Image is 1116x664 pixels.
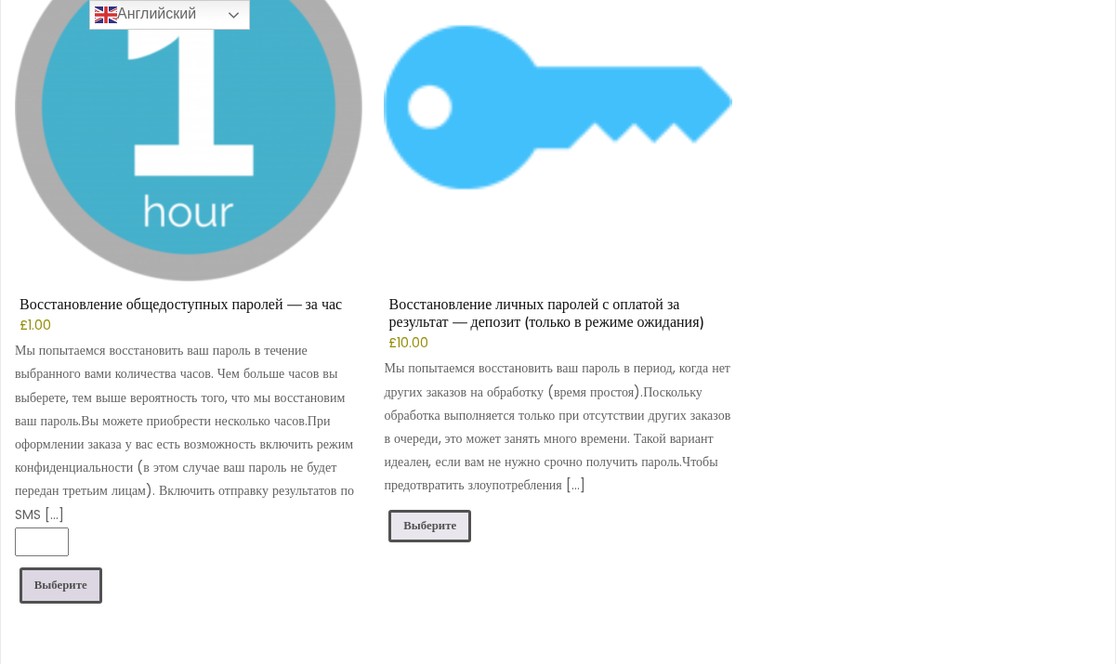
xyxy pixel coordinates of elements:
span: £ [20,317,28,334]
ya-tr-span: Мы попытаемся восстановить ваш пароль в течение выбранного вами количества часов. Чем больше часо... [15,341,345,430]
ya-tr-span: Чтобы предотвратить злоупотребления […] [384,452,717,494]
ya-tr-span: Английский [117,6,196,21]
input: Количество продукта [15,527,69,556]
ya-tr-span: Выберите [34,577,87,592]
ya-tr-span: Вы можете приобрести несколько часов. [81,411,308,430]
ya-tr-span: Восстановление личных паролей с оплатой за результат — депозит (только в режиме ожидания) [388,294,703,332]
ya-tr-span: Мы попытаемся восстановить ваш пароль в период, когда нет других заказов на обработку (время прос... [384,358,730,400]
ya-tr-span: Восстановление общедоступных паролей — за час [20,294,342,315]
bdi: 10.00 [388,334,428,352]
ya-tr-span: Выберите [403,517,456,533]
img: en [95,4,117,26]
a: Добавить в корзину: «Восстановление приватного пароля с оплатой после успешного завершения — депо... [388,510,471,542]
a: Добавить в корзину: «Восстановление публичного пароля — за час» [20,567,102,603]
ya-tr-span: При оформлении заказа у вас есть возможность включить режим конфиденциальности (в этом случае ваш... [15,411,354,524]
span: £ [388,334,397,352]
bdi: 1.00 [20,317,51,334]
